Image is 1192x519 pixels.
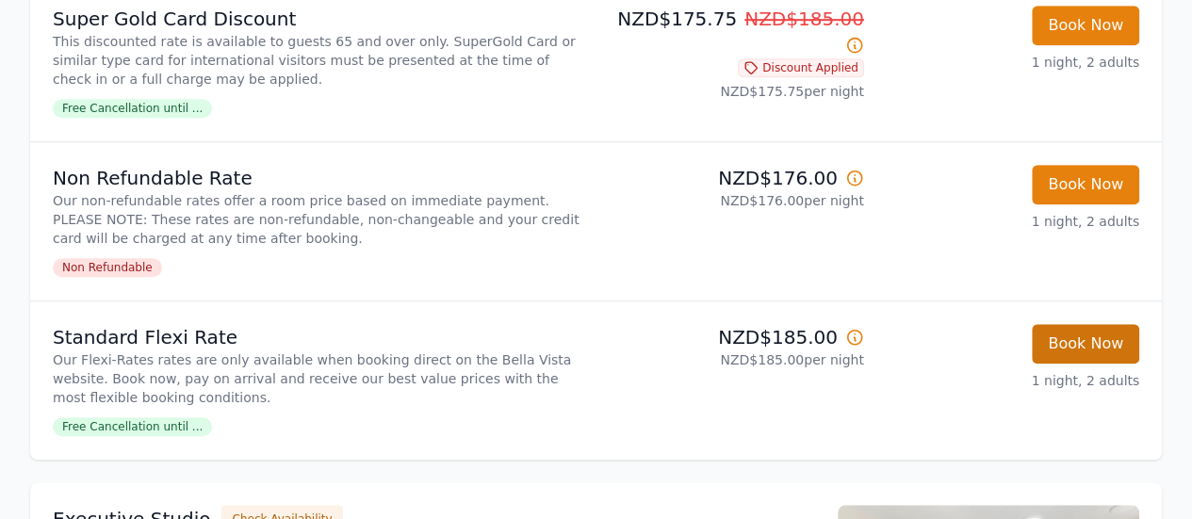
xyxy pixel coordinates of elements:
span: Free Cancellation until ... [53,417,212,436]
p: Our Flexi-Rates rates are only available when booking direct on the Bella Vista website. Book now... [53,350,589,407]
p: This discounted rate is available to guests 65 and over only. SuperGold Card or similar type card... [53,32,589,89]
span: Discount Applied [738,58,864,77]
p: NZD$175.75 per night [604,82,864,101]
button: Book Now [1032,6,1139,45]
p: Non Refundable Rate [53,165,589,191]
p: NZD$175.75 [604,6,864,58]
button: Book Now [1032,165,1139,204]
span: NZD$185.00 [744,8,864,30]
span: Non Refundable [53,258,162,277]
p: NZD$185.00 [604,324,864,350]
p: NZD$176.00 [604,165,864,191]
p: Super Gold Card Discount [53,6,589,32]
p: Standard Flexi Rate [53,324,589,350]
p: 1 night, 2 adults [879,371,1139,390]
button: Book Now [1032,324,1139,364]
p: NZD$185.00 per night [604,350,864,369]
span: Free Cancellation until ... [53,99,212,118]
p: 1 night, 2 adults [879,53,1139,72]
p: Our non-refundable rates offer a room price based on immediate payment. PLEASE NOTE: These rates ... [53,191,589,248]
p: 1 night, 2 adults [879,212,1139,231]
p: NZD$176.00 per night [604,191,864,210]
